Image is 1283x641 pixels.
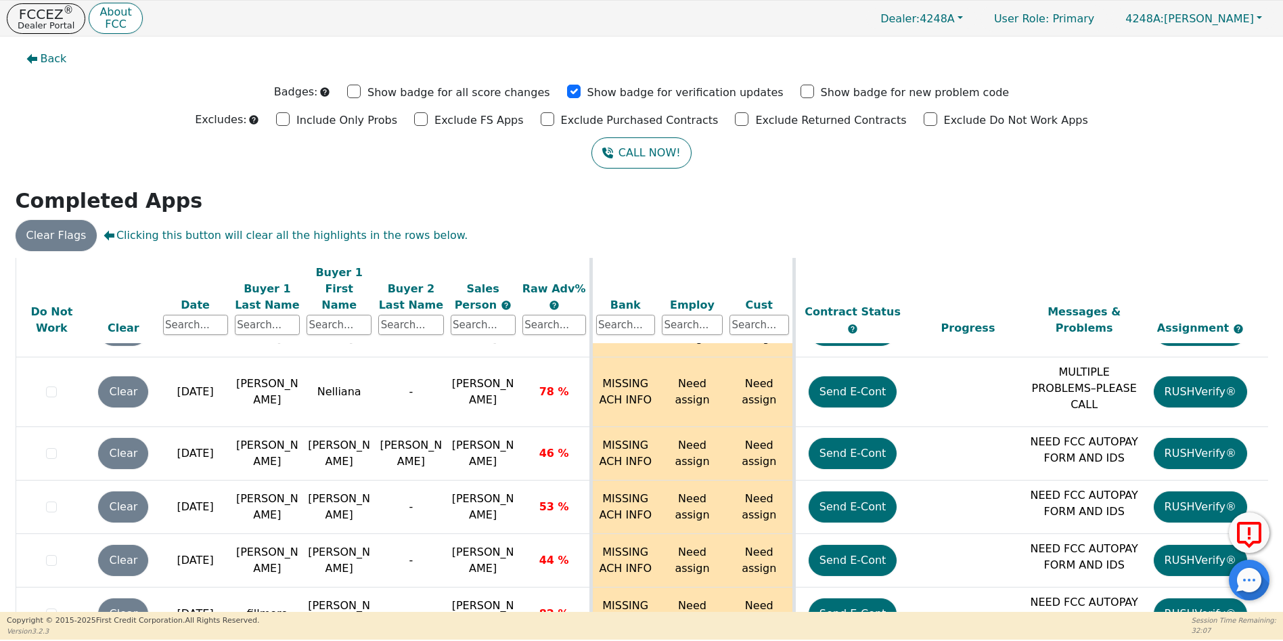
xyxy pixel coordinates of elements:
[98,598,148,629] button: Clear
[658,427,726,481] td: Need assign
[231,357,303,427] td: [PERSON_NAME]
[539,447,569,460] span: 46 %
[231,588,303,641] td: fillmore
[274,84,318,100] p: Badges:
[89,3,142,35] button: AboutFCC
[18,7,74,21] p: FCCEZ
[1229,512,1269,553] button: Report Error to FCC
[16,43,78,74] button: Back
[455,282,501,311] span: Sales Person
[99,19,131,30] p: FCC
[981,5,1108,32] p: Primary
[866,8,977,29] button: Dealer:4248A
[726,357,794,427] td: Need assign
[1154,545,1247,576] button: RUSHVerify®
[41,51,67,67] span: Back
[303,357,375,427] td: Nelliana
[591,427,658,481] td: MISSING ACH INFO
[1192,615,1276,625] p: Session Time Remaining:
[658,357,726,427] td: Need assign
[1111,8,1276,29] button: 4248A:[PERSON_NAME]
[522,315,586,335] input: Search...
[1029,364,1139,413] p: MULTIPLE PROBLEMS–PLEASE CALL
[451,315,516,335] input: Search...
[944,112,1088,129] p: Exclude Do Not Work Apps
[591,357,658,427] td: MISSING ACH INFO
[596,315,656,335] input: Search...
[99,7,131,18] p: About
[809,491,897,523] button: Send E-Cont
[7,3,85,34] button: FCCEZ®Dealer Portal
[591,588,658,641] td: MISSING ACH INFO
[539,607,569,620] span: 82 %
[185,616,259,625] span: All Rights Reserved.
[591,137,691,169] button: CALL NOW!
[1154,438,1247,469] button: RUSHVerify®
[662,296,723,313] div: Employ
[160,357,231,427] td: [DATE]
[880,12,955,25] span: 4248A
[729,296,789,313] div: Cust
[307,315,372,335] input: Search...
[726,588,794,641] td: Need assign
[726,534,794,588] td: Need assign
[231,481,303,534] td: [PERSON_NAME]
[375,357,447,427] td: -
[587,85,784,101] p: Show badge for verification updates
[662,315,723,335] input: Search...
[195,112,246,128] p: Excludes:
[539,554,569,567] span: 44 %
[981,5,1108,32] a: User Role: Primary
[104,227,468,244] span: Clicking this button will clear all the highlights in the rows below.
[658,588,726,641] td: Need assign
[98,545,148,576] button: Clear
[1029,304,1139,336] div: Messages & Problems
[98,491,148,523] button: Clear
[91,320,156,336] div: Clear
[235,280,300,313] div: Buyer 1 Last Name
[539,385,569,398] span: 78 %
[367,85,550,101] p: Show badge for all score changes
[7,615,259,627] p: Copyright © 2015- 2025 First Credit Corporation.
[1125,12,1164,25] span: 4248A:
[434,112,524,129] p: Exclude FS Apps
[231,427,303,481] td: [PERSON_NAME]
[809,545,897,576] button: Send E-Cont
[809,598,897,629] button: Send E-Cont
[539,500,569,513] span: 53 %
[160,427,231,481] td: [DATE]
[375,588,447,641] td: -
[1029,487,1139,520] p: NEED FCC AUTOPAY FORM AND IDS
[163,315,228,335] input: Search...
[98,438,148,469] button: Clear
[561,112,719,129] p: Exclude Purchased Contracts
[452,546,514,575] span: [PERSON_NAME]
[452,599,514,628] span: [PERSON_NAME]
[160,588,231,641] td: [DATE]
[307,264,372,313] div: Buyer 1 First Name
[452,492,514,521] span: [PERSON_NAME]
[16,189,203,213] strong: Completed Apps
[805,305,901,318] span: Contract Status
[20,304,85,336] div: Do Not Work
[375,481,447,534] td: -
[378,280,443,313] div: Buyer 2 Last Name
[378,315,443,335] input: Search...
[809,438,897,469] button: Send E-Cont
[658,481,726,534] td: Need assign
[591,481,658,534] td: MISSING ACH INFO
[18,21,74,30] p: Dealer Portal
[994,12,1049,25] span: User Role :
[729,315,789,335] input: Search...
[303,481,375,534] td: [PERSON_NAME]
[303,588,375,641] td: [PERSON_NAME]
[726,427,794,481] td: Need assign
[160,481,231,534] td: [DATE]
[163,296,228,313] div: Date
[303,427,375,481] td: [PERSON_NAME]
[1029,594,1139,627] p: NEED FCC AUTOPAY FORM AND IDS
[64,4,74,16] sup: ®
